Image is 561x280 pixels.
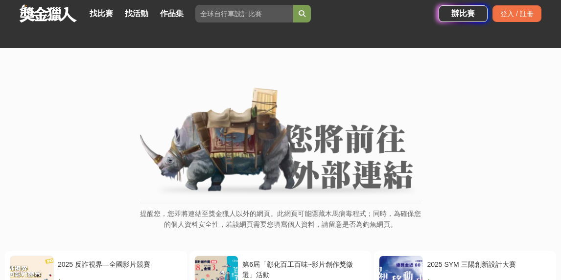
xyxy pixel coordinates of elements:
[195,5,293,22] input: 全球自行車設計比賽
[140,87,421,198] img: External Link Banner
[242,259,363,278] div: 第6屆「彰化百工百味~影片創作獎徵選」活動
[121,7,152,21] a: 找活動
[58,259,178,278] div: 2025 反詐視界—全國影片競賽
[86,7,117,21] a: 找比賽
[439,5,488,22] a: 辦比賽
[492,5,541,22] div: 登入 / 註冊
[140,208,421,240] p: 提醒您，您即將連結至獎金獵人以外的網頁。此網頁可能隱藏木馬病毒程式；同時，為確保您的個人資料安全性，若該網頁需要您填寫個人資料，請留意是否為釣魚網頁。
[156,7,187,21] a: 作品集
[427,259,547,278] div: 2025 SYM 三陽創新設計大賽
